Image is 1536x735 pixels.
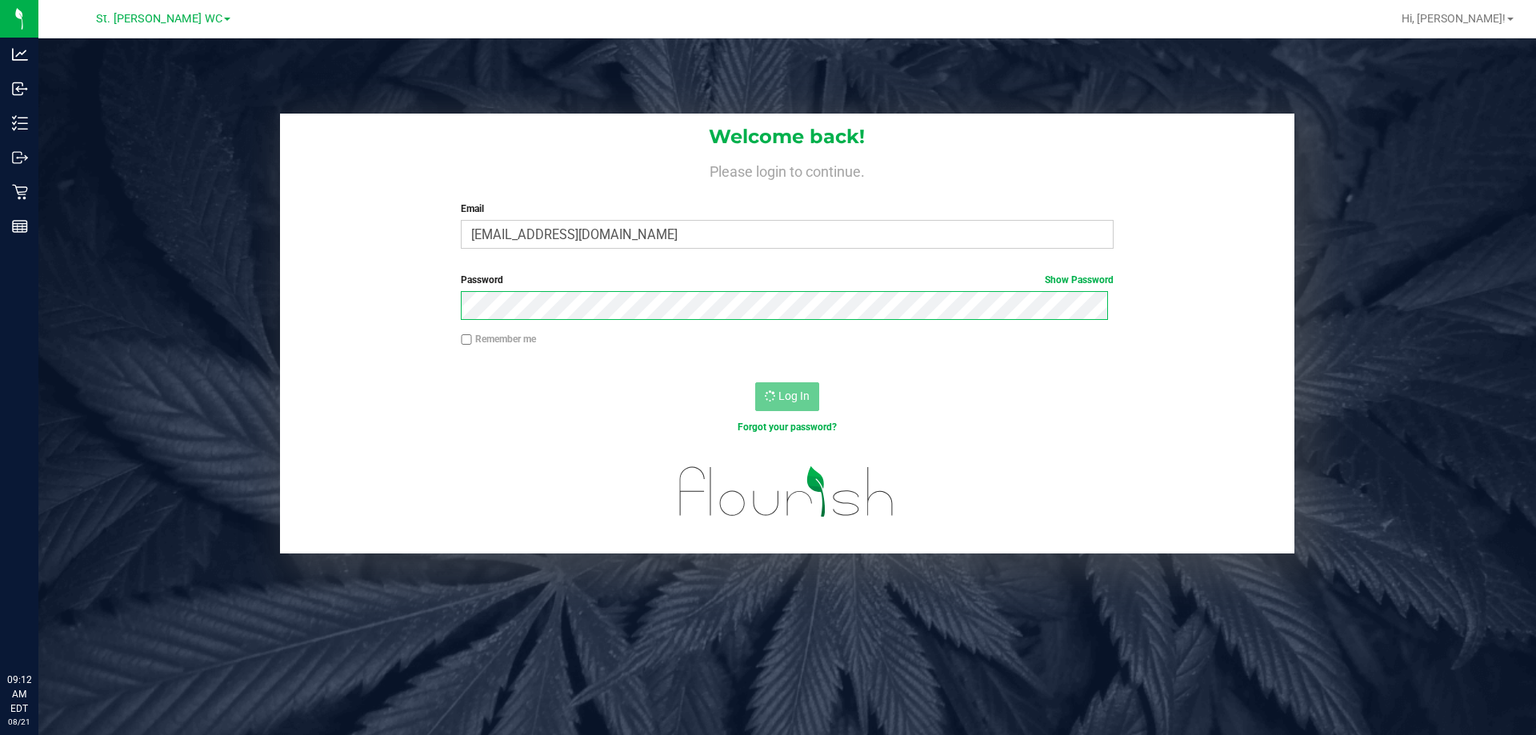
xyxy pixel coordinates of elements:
[280,126,1294,147] h1: Welcome back!
[280,160,1294,179] h4: Please login to continue.
[12,81,28,97] inline-svg: Inbound
[461,274,503,286] span: Password
[461,334,472,346] input: Remember me
[738,421,837,433] a: Forgot your password?
[12,184,28,200] inline-svg: Retail
[1045,274,1114,286] a: Show Password
[7,673,31,716] p: 09:12 AM EDT
[461,202,1113,216] label: Email
[12,46,28,62] inline-svg: Analytics
[12,150,28,166] inline-svg: Outbound
[755,382,819,411] button: Log In
[461,332,536,346] label: Remember me
[12,218,28,234] inline-svg: Reports
[1402,12,1506,25] span: Hi, [PERSON_NAME]!
[96,12,222,26] span: St. [PERSON_NAME] WC
[12,115,28,131] inline-svg: Inventory
[778,389,810,402] span: Log In
[7,716,31,728] p: 08/21
[660,451,914,533] img: flourish_logo.svg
